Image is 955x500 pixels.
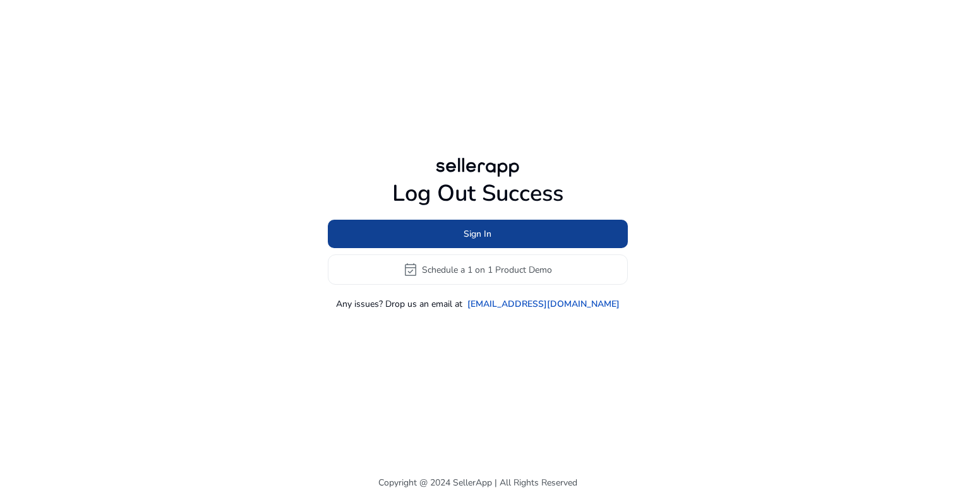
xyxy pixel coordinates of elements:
[464,227,491,241] span: Sign In
[328,220,628,248] button: Sign In
[336,297,462,311] p: Any issues? Drop us an email at
[328,180,628,207] h1: Log Out Success
[467,297,620,311] a: [EMAIL_ADDRESS][DOMAIN_NAME]
[403,262,418,277] span: event_available
[328,254,628,285] button: event_availableSchedule a 1 on 1 Product Demo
